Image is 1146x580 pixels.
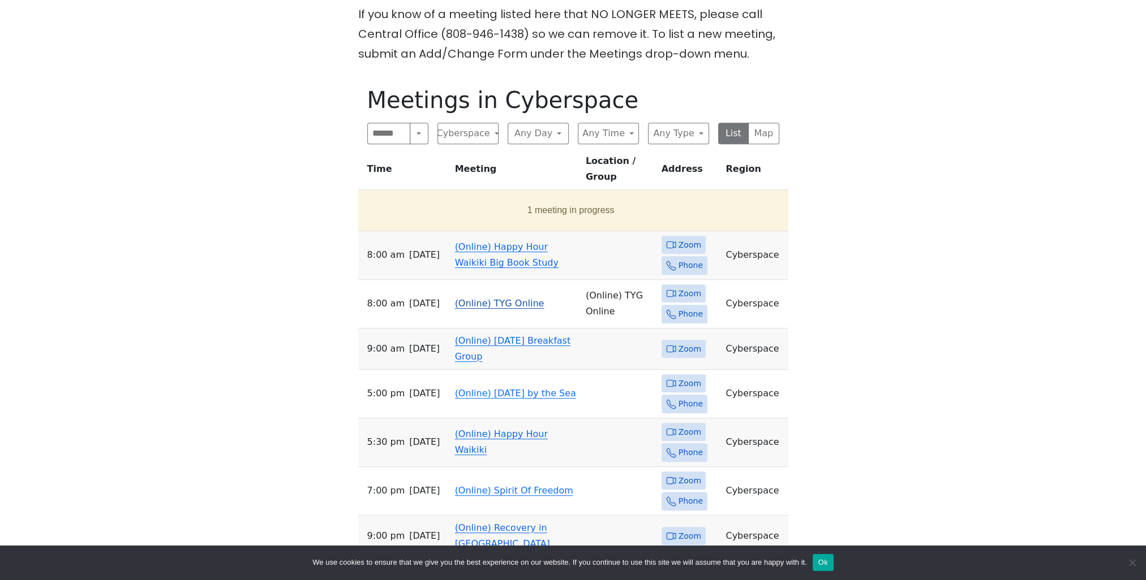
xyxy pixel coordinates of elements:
span: [DATE] [409,247,440,263]
span: Phone [679,258,703,272]
button: Any Time [578,123,639,144]
th: Address [657,153,722,190]
span: Zoom [679,238,701,252]
span: Phone [679,445,703,460]
p: If you know of a meeting listed here that NO LONGER MEETS, please call Central Office (808-946-14... [358,5,788,64]
span: [DATE] [409,528,440,544]
span: 5:30 PM [367,434,405,450]
span: Zoom [679,529,701,543]
span: Phone [679,494,703,508]
a: (Online) Happy Hour Waikiki Big Book Study [455,241,559,268]
a: (Online) Recovery in [GEOGRAPHIC_DATA] [455,522,550,549]
td: Cyberspace [721,467,788,516]
span: 8:00 AM [367,296,405,311]
button: Map [748,123,779,144]
span: We use cookies to ensure that we give you the best experience on our website. If you continue to ... [312,557,806,568]
button: Cyberspace [437,123,499,144]
td: Cyberspace [721,370,788,418]
th: Location / Group [581,153,657,190]
span: [DATE] [409,434,440,450]
span: Zoom [679,425,701,439]
span: 7:00 PM [367,483,405,499]
span: Zoom [679,474,701,488]
span: [DATE] [409,341,440,357]
a: (Online) [DATE] by the Sea [455,388,576,399]
th: Time [358,153,450,190]
button: Ok [813,554,834,571]
span: Zoom [679,287,701,301]
span: Zoom [679,342,701,356]
a: (Online) [DATE] Breakfast Group [455,335,571,362]
th: Region [721,153,788,190]
button: List [718,123,749,144]
span: No [1126,557,1138,568]
a: (Online) Spirit Of Freedom [455,485,573,496]
td: Cyberspace [721,418,788,467]
span: Zoom [679,376,701,391]
input: Search [367,123,411,144]
a: (Online) TYG Online [455,298,544,309]
td: Cyberspace [721,280,788,328]
th: Meeting [450,153,581,190]
button: Any Type [648,123,709,144]
button: Any Day [508,123,569,144]
span: Phone [679,397,703,411]
span: [DATE] [409,386,440,401]
td: Cyberspace [721,516,788,557]
span: 8:00 AM [367,247,405,263]
span: 9:00 PM [367,528,405,544]
button: Search [410,123,428,144]
td: (Online) TYG Online [581,280,657,328]
span: 9:00 AM [367,341,405,357]
h1: Meetings in Cyberspace [367,86,779,114]
span: Phone [679,307,703,321]
span: [DATE] [409,483,440,499]
button: 1 meeting in progress [363,194,779,226]
td: Cyberspace [721,231,788,280]
span: [DATE] [409,296,440,311]
span: 5:00 PM [367,386,405,401]
a: (Online) Happy Hour Waikiki [455,428,548,455]
td: Cyberspace [721,328,788,370]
